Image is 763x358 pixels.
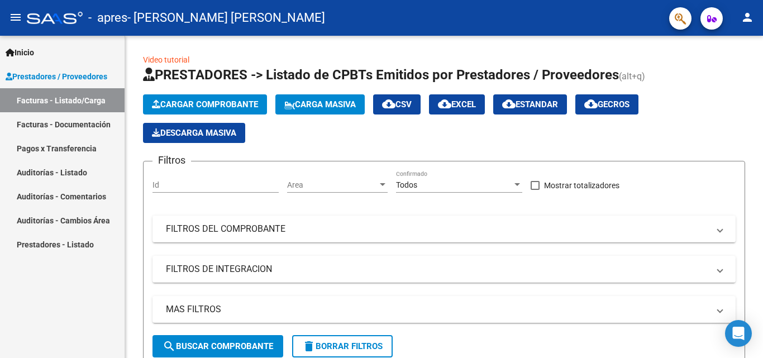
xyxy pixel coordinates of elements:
mat-expansion-panel-header: FILTROS DE INTEGRACION [152,256,736,283]
mat-panel-title: FILTROS DEL COMPROBANTE [166,223,709,235]
button: Buscar Comprobante [152,335,283,357]
h3: Filtros [152,152,191,168]
span: Borrar Filtros [302,341,383,351]
mat-expansion-panel-header: MAS FILTROS [152,296,736,323]
button: CSV [373,94,421,114]
mat-panel-title: MAS FILTROS [166,303,709,316]
span: Buscar Comprobante [163,341,273,351]
span: Gecros [584,99,630,109]
mat-icon: person [741,11,754,24]
button: Borrar Filtros [292,335,393,357]
span: Prestadores / Proveedores [6,70,107,83]
span: Estandar [502,99,558,109]
a: Video tutorial [143,55,189,64]
mat-icon: menu [9,11,22,24]
span: - [PERSON_NAME] [PERSON_NAME] [127,6,325,30]
span: Inicio [6,46,34,59]
span: Area [287,180,378,190]
button: Carga Masiva [275,94,365,114]
span: - apres [88,6,127,30]
span: Mostrar totalizadores [544,179,619,192]
span: EXCEL [438,99,476,109]
mat-icon: delete [302,340,316,353]
button: EXCEL [429,94,485,114]
span: (alt+q) [619,71,645,82]
div: Open Intercom Messenger [725,320,752,347]
span: Todos [396,180,417,189]
button: Gecros [575,94,638,114]
mat-panel-title: FILTROS DE INTEGRACION [166,263,709,275]
button: Descarga Masiva [143,123,245,143]
mat-icon: cloud_download [382,97,395,111]
span: Cargar Comprobante [152,99,258,109]
mat-icon: cloud_download [502,97,516,111]
mat-icon: cloud_download [584,97,598,111]
button: Estandar [493,94,567,114]
span: Descarga Masiva [152,128,236,138]
app-download-masive: Descarga masiva de comprobantes (adjuntos) [143,123,245,143]
mat-icon: search [163,340,176,353]
button: Cargar Comprobante [143,94,267,114]
span: Carga Masiva [284,99,356,109]
mat-expansion-panel-header: FILTROS DEL COMPROBANTE [152,216,736,242]
span: CSV [382,99,412,109]
span: PRESTADORES -> Listado de CPBTs Emitidos por Prestadores / Proveedores [143,67,619,83]
mat-icon: cloud_download [438,97,451,111]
